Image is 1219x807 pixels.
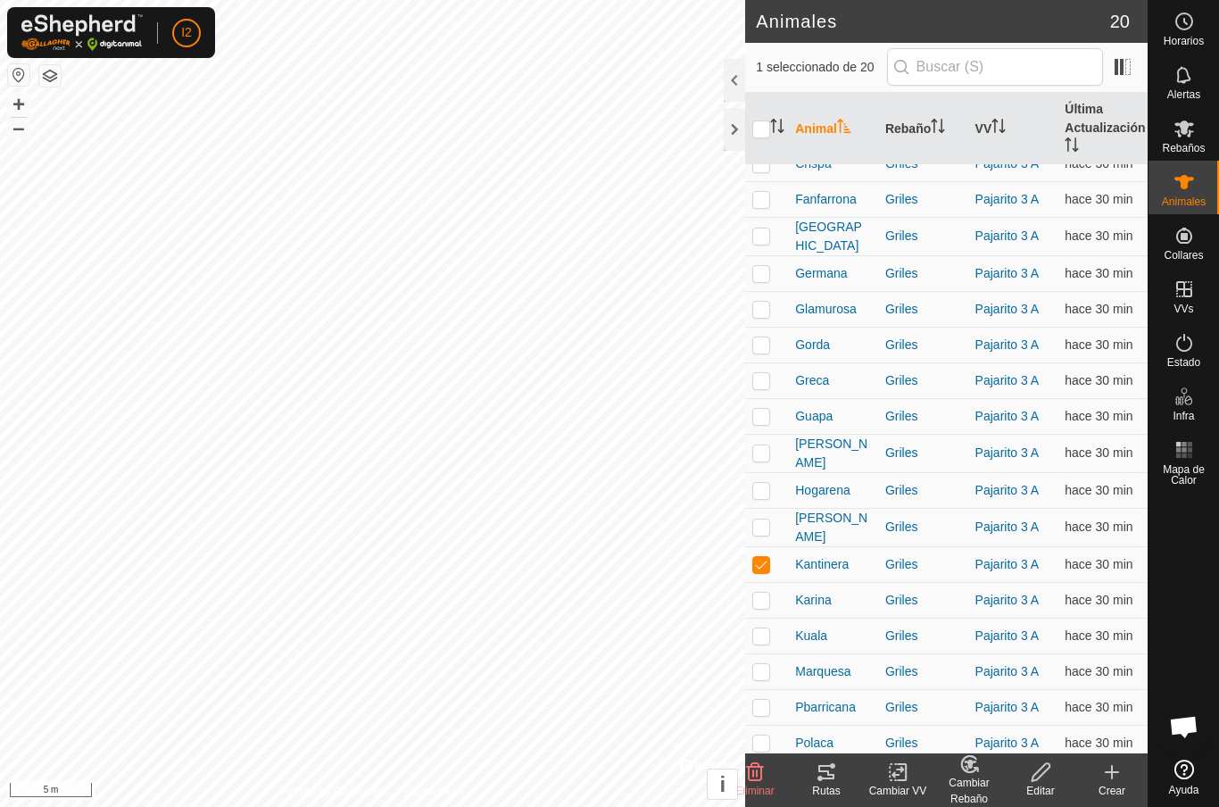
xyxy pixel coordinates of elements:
h2: Animales [756,11,1110,32]
a: Pajarito 3 A [975,700,1040,714]
button: Capas del Mapa [39,65,61,87]
div: Griles [885,662,961,681]
span: 11 sept 2025, 20:36 [1065,302,1132,316]
a: Pajarito 3 A [975,266,1040,280]
span: Kantinera [795,555,849,574]
div: Griles [885,555,961,574]
span: Glamurosa [795,300,856,319]
div: Griles [885,698,961,717]
a: Ayuda [1149,753,1219,803]
p-sorticon: Activar para ordenar [770,121,784,136]
span: [GEOGRAPHIC_DATA] [795,218,871,255]
span: Marquesa [795,662,850,681]
a: Pajarito 3 A [975,156,1040,171]
span: 1 seleccionado de 20 [756,58,886,77]
span: 11 sept 2025, 20:36 [1065,664,1132,678]
span: Kuala [795,627,827,645]
a: Pajarito 3 A [975,483,1040,497]
span: Mapa de Calor [1153,464,1215,486]
div: Griles [885,518,961,537]
div: Cambiar VV [862,783,933,799]
span: Estado [1167,357,1200,368]
span: Horarios [1164,36,1204,46]
div: Griles [885,734,961,753]
th: Última Actualización [1057,93,1148,165]
th: VV [968,93,1058,165]
p-sorticon: Activar para ordenar [837,121,851,136]
span: 11 sept 2025, 20:36 [1065,373,1132,387]
div: Griles [885,227,961,245]
a: Contáctenos [405,784,465,800]
span: Gorda [795,336,830,354]
span: 11 sept 2025, 20:36 [1065,337,1132,352]
a: Pajarito 3 A [975,445,1040,460]
p-sorticon: Activar para ordenar [931,121,945,136]
input: Buscar (S) [887,48,1103,86]
span: 11 sept 2025, 20:36 [1065,409,1132,423]
div: Griles [885,444,961,462]
div: Griles [885,407,961,426]
a: Política de Privacidad [280,784,383,800]
div: Griles [885,481,961,500]
div: Editar [1005,783,1076,799]
span: 11 sept 2025, 20:36 [1065,192,1132,206]
span: Germana [795,264,847,283]
div: Crear [1076,783,1148,799]
span: Fanfarrona [795,190,856,209]
div: Griles [885,190,961,209]
a: Pajarito 3 A [975,664,1040,678]
span: 11 sept 2025, 20:36 [1065,483,1132,497]
span: Ayuda [1169,785,1199,795]
a: Pajarito 3 A [975,409,1040,423]
span: 11 sept 2025, 20:35 [1065,445,1132,460]
button: Restablecer Mapa [8,64,29,86]
span: 11 sept 2025, 20:36 [1065,628,1132,643]
a: Pajarito 3 A [975,593,1040,607]
div: Griles [885,300,961,319]
span: Alertas [1167,89,1200,100]
span: [PERSON_NAME] [795,435,871,472]
span: Animales [1162,196,1206,207]
span: 20 [1110,8,1130,35]
a: Pajarito 3 A [975,520,1040,534]
a: Pajarito 3 A [975,302,1040,316]
span: 11 sept 2025, 20:36 [1065,156,1132,171]
span: 11 sept 2025, 20:36 [1065,557,1132,571]
span: Greca [795,371,829,390]
th: Rebaño [878,93,968,165]
a: Pajarito 3 A [975,229,1040,243]
span: Eliminar [735,785,774,797]
span: Guapa [795,407,833,426]
div: Griles [885,264,961,283]
p-sorticon: Activar para ordenar [991,121,1006,136]
span: 11 sept 2025, 20:36 [1065,520,1132,534]
span: 11 sept 2025, 20:36 [1065,229,1132,243]
div: Rutas [791,783,862,799]
a: Pajarito 3 A [975,628,1040,643]
a: Pajarito 3 A [975,192,1040,206]
span: Collares [1164,250,1203,261]
span: 11 sept 2025, 20:36 [1065,593,1132,607]
div: Chat abierto [1157,700,1211,753]
span: Pbarricana [795,698,856,717]
span: Polaca [795,734,833,753]
div: Griles [885,591,961,610]
span: 11 sept 2025, 20:36 [1065,736,1132,750]
a: Pajarito 3 A [975,736,1040,750]
a: Pajarito 3 A [975,337,1040,352]
span: 11 sept 2025, 20:36 [1065,700,1132,714]
span: Rebaños [1162,143,1205,154]
span: [PERSON_NAME] [795,509,871,546]
span: Hogarena [795,481,850,500]
span: 11 sept 2025, 20:36 [1065,266,1132,280]
div: Griles [885,627,961,645]
a: Pajarito 3 A [975,373,1040,387]
span: VVs [1173,304,1193,314]
div: Cambiar Rebaño [933,775,1005,807]
a: Pajarito 3 A [975,557,1040,571]
span: Infra [1173,411,1194,421]
th: Animal [788,93,878,165]
span: Karina [795,591,831,610]
p-sorticon: Activar para ordenar [1065,140,1079,154]
span: i [719,772,726,796]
